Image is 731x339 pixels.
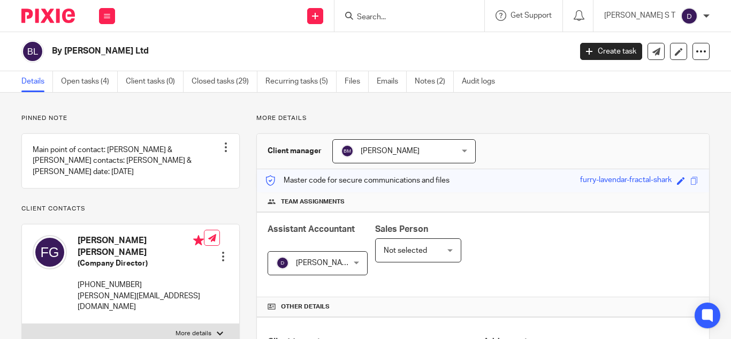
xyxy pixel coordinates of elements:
[361,147,420,155] span: [PERSON_NAME]
[377,71,407,92] a: Emails
[604,10,675,21] p: [PERSON_NAME] S T
[580,43,642,60] a: Create task
[52,46,462,57] h2: By [PERSON_NAME] Ltd
[21,71,53,92] a: Details
[265,71,337,92] a: Recurring tasks (5)
[78,235,204,258] h4: [PERSON_NAME] [PERSON_NAME]
[78,280,204,290] p: [PHONE_NUMBER]
[21,9,75,23] img: Pixie
[281,198,345,206] span: Team assignments
[126,71,184,92] a: Client tasks (0)
[256,114,710,123] p: More details
[78,291,204,313] p: [PERSON_NAME][EMAIL_ADDRESS][DOMAIN_NAME]
[268,225,355,233] span: Assistant Accountant
[296,259,367,267] span: [PERSON_NAME] S T
[176,329,211,338] p: More details
[356,13,452,22] input: Search
[384,247,427,254] span: Not selected
[281,303,330,311] span: Other details
[78,258,204,269] h5: (Company Director)
[268,146,322,156] h3: Client manager
[265,175,450,186] p: Master code for secure communications and files
[276,257,289,269] img: svg%3E
[681,7,698,25] img: svg%3E
[21,114,240,123] p: Pinned note
[192,71,257,92] a: Closed tasks (29)
[341,145,354,157] img: svg%3E
[415,71,454,92] a: Notes (2)
[375,225,428,233] span: Sales Person
[193,235,204,246] i: Primary
[61,71,118,92] a: Open tasks (4)
[21,205,240,213] p: Client contacts
[511,12,552,19] span: Get Support
[580,175,672,187] div: furry-lavendar-fractal-shark
[33,235,67,269] img: svg%3E
[462,71,503,92] a: Audit logs
[21,40,44,63] img: svg%3E
[345,71,369,92] a: Files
